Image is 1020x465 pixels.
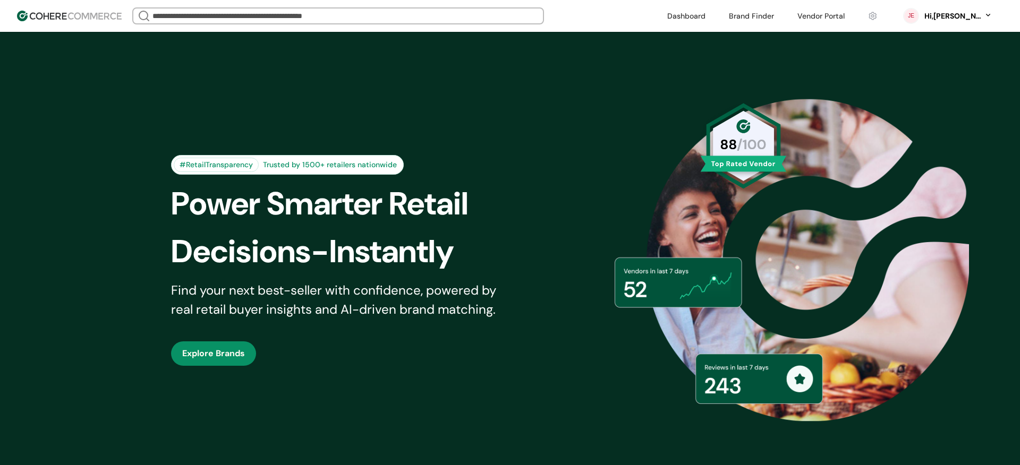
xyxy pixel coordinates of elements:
[923,11,982,22] div: Hi, [PERSON_NAME]
[923,11,992,22] button: Hi,[PERSON_NAME]
[171,341,256,366] button: Explore Brands
[259,159,401,170] div: Trusted by 1500+ retailers nationwide
[174,158,259,172] div: #RetailTransparency
[171,180,528,228] div: Power Smarter Retail
[17,11,122,21] img: Cohere Logo
[171,228,528,275] div: Decisions-Instantly
[903,8,919,24] svg: 0 percent
[171,281,510,319] div: Find your next best-seller with confidence, powered by real retail buyer insights and AI-driven b...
